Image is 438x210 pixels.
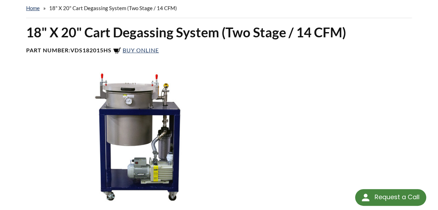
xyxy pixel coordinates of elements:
[374,189,419,205] div: Request a Call
[49,5,177,11] span: 18" X 20" Cart Degassing System (Two Stage / 14 CFM)
[355,189,426,206] div: Request a Call
[22,72,253,202] img: Cart Degas System ”18" X 20", front view
[26,47,412,55] h4: Part Number:
[123,47,159,53] span: Buy Online
[26,24,412,41] h1: 18" X 20" Cart Degassing System (Two Stage / 14 CFM)
[360,192,371,203] img: round button
[26,5,40,11] a: home
[113,47,159,53] a: Buy Online
[70,47,112,53] b: VDS182015HS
